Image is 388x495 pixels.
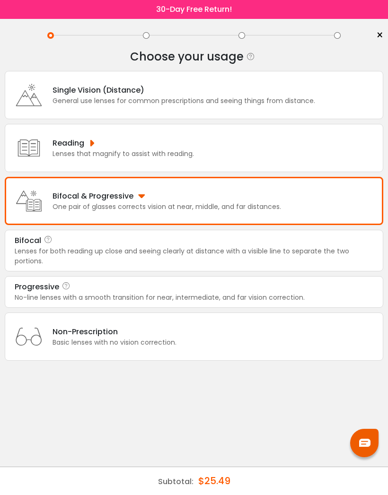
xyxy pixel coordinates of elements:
div: Lenses that magnify to assist with reading. [53,149,194,159]
div: $25.49 [198,467,230,495]
div: Choose your usage [130,47,244,66]
div: Lenses for both reading up close and seeing clearly at distance with a visible line to separate t... [15,246,373,266]
div: Single Vision (Distance) [53,84,315,96]
div: Bifocal & Progressive [53,190,281,202]
div: No-line lenses with a smooth transition for near, intermediate, and far vision correction. [15,293,373,303]
img: chat [359,439,370,447]
div: Reading [53,137,194,149]
div: Non-Prescription [53,326,176,338]
div: One pair of glasses corrects vision at near, middle, and far distances. [53,202,281,212]
div: Bifocal [15,235,41,246]
div: General use lenses for common prescriptions and seeing things from distance. [53,96,315,106]
div: Progressive [15,281,59,293]
a: × [369,28,383,43]
span: × [376,28,383,43]
i: Progressive [62,281,71,293]
div: Basic lenses with no vision correction. [53,338,176,347]
i: Bifocal [44,235,53,246]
